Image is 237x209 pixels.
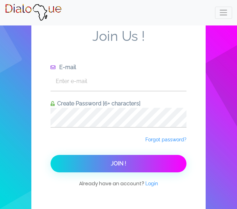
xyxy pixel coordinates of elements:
[145,136,186,143] a: Forgot password?
[57,64,76,70] span: E-mail
[145,137,186,142] span: Forgot password?
[111,160,126,167] span: Join !
[51,72,186,91] input: Enter e-mail
[5,4,62,21] img: Brand
[79,180,158,194] span: Already have an account?
[145,180,158,187] a: Login
[55,100,140,107] span: Create Password [6+ characters]
[215,7,232,19] button: Toggle navigation
[145,181,158,186] span: Login
[51,28,186,63] span: Join Us !
[51,155,186,172] button: Join !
